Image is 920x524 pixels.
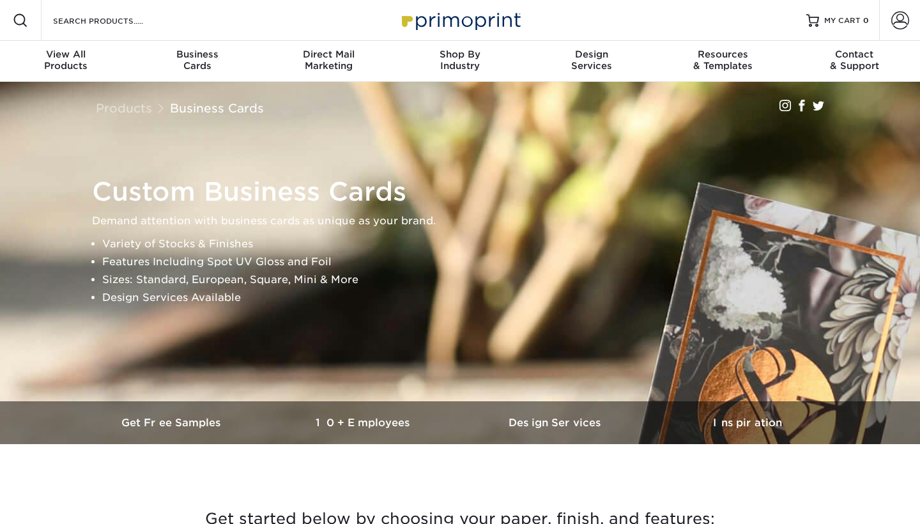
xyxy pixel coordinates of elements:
[788,49,920,60] span: Contact
[102,235,839,253] li: Variety of Stocks & Finishes
[526,49,657,72] div: Services
[96,101,152,115] a: Products
[460,401,652,444] a: Design Services
[863,16,869,25] span: 0
[102,271,839,289] li: Sizes: Standard, European, Square, Mini & More
[394,49,526,72] div: Industry
[788,49,920,72] div: & Support
[788,41,920,82] a: Contact& Support
[263,49,394,72] div: Marketing
[92,212,839,230] p: Demand attention with business cards as unique as your brand.
[132,49,263,72] div: Cards
[263,41,394,82] a: Direct MailMarketing
[77,401,268,444] a: Get Free Samples
[102,289,839,307] li: Design Services Available
[132,49,263,60] span: Business
[394,41,526,82] a: Shop ByIndustry
[657,41,789,82] a: Resources& Templates
[652,401,843,444] a: Inspiration
[92,176,839,207] h1: Custom Business Cards
[657,49,789,60] span: Resources
[394,49,526,60] span: Shop By
[652,417,843,429] h3: Inspiration
[268,417,460,429] h3: 10+ Employees
[268,401,460,444] a: 10+ Employees
[526,41,657,82] a: DesignServices
[657,49,789,72] div: & Templates
[52,13,176,28] input: SEARCH PRODUCTS.....
[132,41,263,82] a: BusinessCards
[170,101,264,115] a: Business Cards
[102,253,839,271] li: Features Including Spot UV Gloss and Foil
[396,6,524,34] img: Primoprint
[460,417,652,429] h3: Design Services
[526,49,657,60] span: Design
[77,417,268,429] h3: Get Free Samples
[824,15,861,26] span: MY CART
[263,49,394,60] span: Direct Mail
